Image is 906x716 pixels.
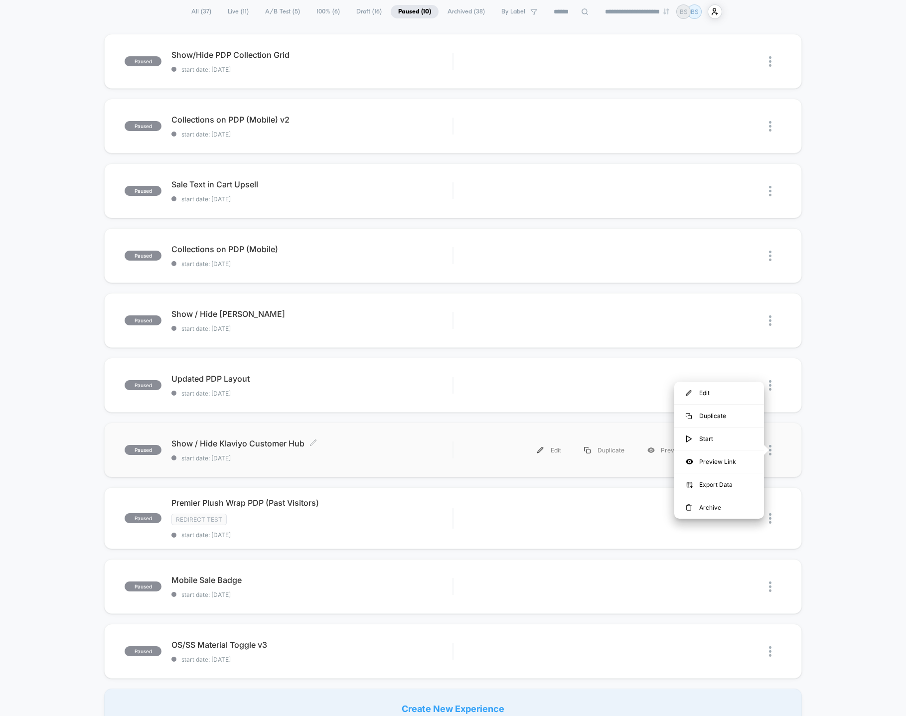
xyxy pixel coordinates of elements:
img: menu [686,435,692,442]
span: paused [125,315,161,325]
img: close [769,646,771,657]
img: menu [584,447,591,453]
span: start date: [DATE] [171,390,453,397]
span: start date: [DATE] [171,531,453,539]
span: paused [125,56,161,66]
span: paused [125,646,161,656]
span: start date: [DATE] [171,195,453,203]
span: Mobile Sale Badge [171,575,453,585]
span: Collections on PDP (Mobile) [171,244,453,254]
span: paused [125,581,161,591]
span: Collections on PDP (Mobile) v2 [171,115,453,125]
span: Show / Hide [PERSON_NAME] [171,309,453,319]
img: close [769,513,771,524]
span: 100% ( 6 ) [309,5,347,18]
span: paused [125,186,161,196]
div: Start [674,428,764,450]
span: All ( 37 ) [184,5,219,18]
span: Premier Plush Wrap PDP (Past Visitors) [171,498,453,508]
span: paused [125,121,161,131]
img: close [769,380,771,391]
p: BS [680,8,688,15]
span: start date: [DATE] [171,260,453,268]
span: Show/Hide PDP Collection Grid [171,50,453,60]
img: close [769,121,771,132]
div: Duplicate [674,405,764,427]
img: close [769,581,771,592]
span: Live ( 11 ) [220,5,256,18]
span: Archived ( 38 ) [440,5,492,18]
img: close [769,251,771,261]
span: paused [125,380,161,390]
img: close [769,56,771,67]
span: Draft ( 16 ) [349,5,389,18]
img: end [663,8,669,14]
span: paused [125,445,161,455]
span: By Label [501,8,525,15]
div: Archive [674,496,764,519]
img: close [769,315,771,326]
span: Sale Text in Cart Upsell [171,179,453,189]
span: Updated PDP Layout [171,374,453,384]
img: close [769,445,771,455]
span: Paused ( 10 ) [391,5,439,18]
span: Redirect Test [171,514,227,525]
span: start date: [DATE] [171,131,453,138]
div: Duplicate [573,439,636,461]
span: A/B Test ( 5 ) [258,5,307,18]
img: menu [537,447,544,453]
div: Edit [674,382,764,404]
span: OS/SS Material Toggle v3 [171,640,453,650]
span: start date: [DATE] [171,656,453,663]
div: Preview [636,439,696,461]
span: paused [125,251,161,261]
div: Edit [526,439,573,461]
img: close [769,186,771,196]
img: menu [686,413,692,419]
span: start date: [DATE] [171,591,453,598]
span: paused [125,513,161,523]
div: Export Data [674,473,764,496]
span: start date: [DATE] [171,325,453,332]
span: Show / Hide Klaviyo Customer Hub [171,438,453,448]
p: BS [691,8,699,15]
img: menu [686,504,692,511]
img: menu [686,390,692,396]
span: start date: [DATE] [171,454,453,462]
div: Preview Link [674,450,764,473]
span: start date: [DATE] [171,66,453,73]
